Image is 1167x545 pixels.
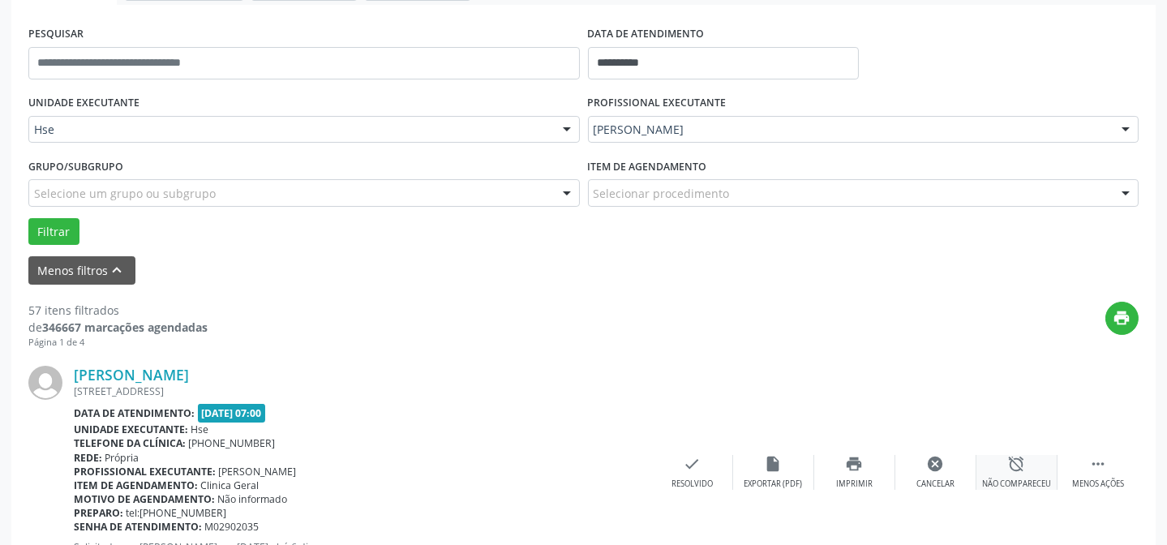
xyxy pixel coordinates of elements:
[1008,455,1026,473] i: alarm_off
[671,478,713,490] div: Resolvido
[74,366,189,384] a: [PERSON_NAME]
[927,455,945,473] i: cancel
[105,451,139,465] span: Própria
[74,465,216,478] b: Profissional executante:
[28,366,62,400] img: img
[744,478,803,490] div: Exportar (PDF)
[189,436,276,450] span: [PHONE_NUMBER]
[191,423,209,436] span: Hse
[28,154,123,179] label: Grupo/Subgrupo
[846,455,864,473] i: print
[198,404,266,423] span: [DATE] 07:00
[1089,455,1107,473] i: 
[765,455,783,473] i: insert_drive_file
[127,506,227,520] span: tel:[PHONE_NUMBER]
[588,91,727,116] label: PROFISSIONAL EXECUTANTE
[594,185,730,202] span: Selecionar procedimento
[684,455,701,473] i: check
[74,492,215,506] b: Motivo de agendamento:
[28,302,208,319] div: 57 itens filtrados
[1105,302,1139,335] button: print
[34,185,216,202] span: Selecione um grupo ou subgrupo
[28,256,135,285] button: Menos filtroskeyboard_arrow_up
[74,406,195,420] b: Data de atendimento:
[588,22,705,47] label: DATA DE ATENDIMENTO
[588,154,707,179] label: Item de agendamento
[218,492,288,506] span: Não informado
[109,261,127,279] i: keyboard_arrow_up
[1072,478,1124,490] div: Menos ações
[1113,309,1131,327] i: print
[28,218,79,246] button: Filtrar
[201,478,260,492] span: Clinica Geral
[28,22,84,47] label: PESQUISAR
[28,319,208,336] div: de
[74,478,198,492] b: Item de agendamento:
[982,478,1051,490] div: Não compareceu
[594,122,1106,138] span: [PERSON_NAME]
[28,91,139,116] label: UNIDADE EXECUTANTE
[74,423,188,436] b: Unidade executante:
[916,478,955,490] div: Cancelar
[74,436,186,450] b: Telefone da clínica:
[205,520,260,534] span: M02902035
[34,122,547,138] span: Hse
[836,478,873,490] div: Imprimir
[74,520,202,534] b: Senha de atendimento:
[28,336,208,350] div: Página 1 de 4
[74,506,123,520] b: Preparo:
[74,451,102,465] b: Rede:
[74,384,652,398] div: [STREET_ADDRESS]
[219,465,297,478] span: [PERSON_NAME]
[42,320,208,335] strong: 346667 marcações agendadas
